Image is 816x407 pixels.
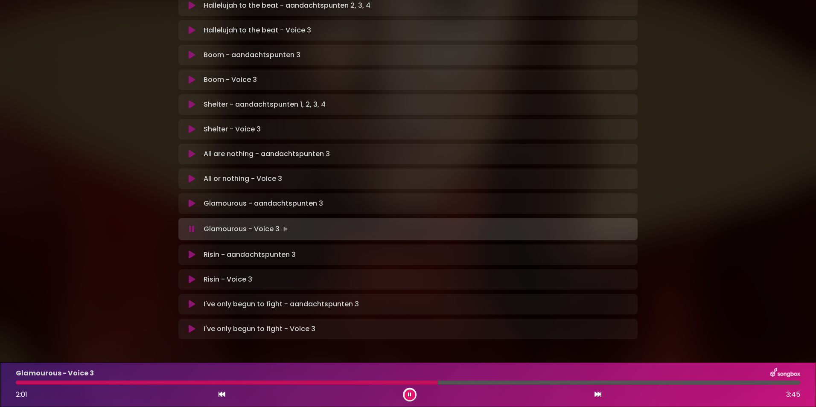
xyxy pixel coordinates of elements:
[204,250,296,260] p: Risin - aandachtspunten 3
[204,25,311,35] p: Hallelujah to the beat - Voice 3
[204,75,257,85] p: Boom - Voice 3
[204,299,359,309] p: I've only begun to fight - aandachtspunten 3
[204,198,323,209] p: Glamourous - aandachtspunten 3
[204,274,252,285] p: Risin - Voice 3
[770,368,800,379] img: songbox-logo-white.png
[280,223,291,235] img: waveform4.gif
[16,368,94,378] p: Glamourous - Voice 3
[204,174,282,184] p: All or nothing - Voice 3
[204,50,300,60] p: Boom - aandachtspunten 3
[204,124,261,134] p: Shelter - Voice 3
[204,99,326,110] p: Shelter - aandachtspunten 1, 2, 3, 4
[204,324,315,334] p: I've only begun to fight - Voice 3
[204,223,291,235] p: Glamourous - Voice 3
[204,0,370,11] p: Hallelujah to the beat - aandachtspunten 2, 3, 4
[204,149,330,159] p: All are nothing - aandachtspunten 3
